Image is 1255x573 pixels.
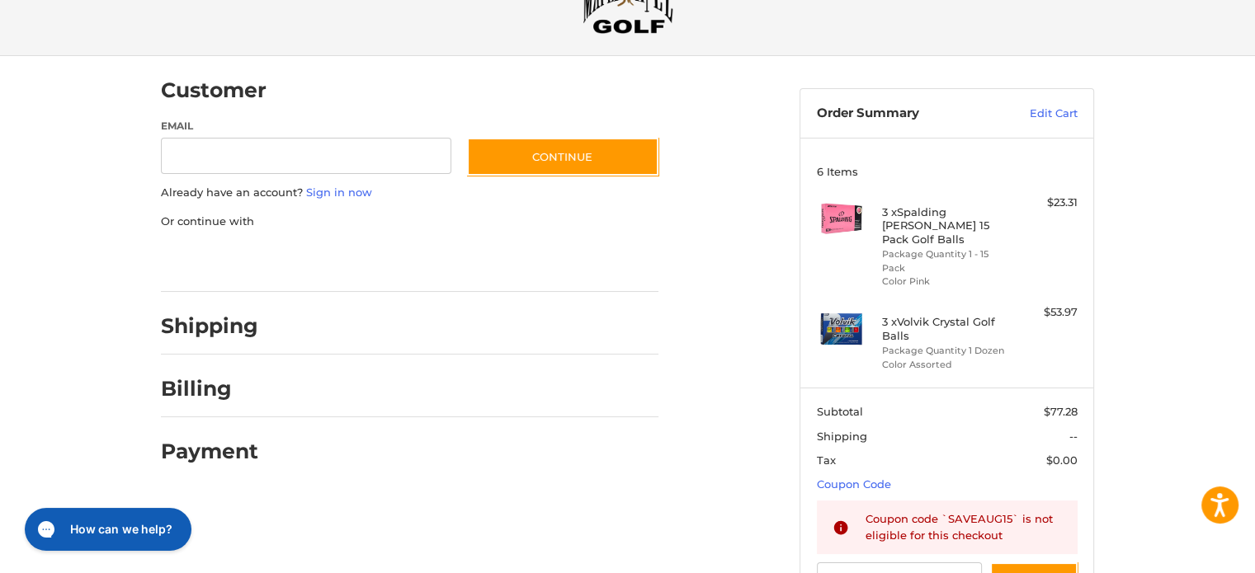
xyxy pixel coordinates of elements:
[994,106,1078,122] a: Edit Cart
[817,106,994,122] h3: Order Summary
[161,77,267,103] h2: Customer
[161,313,258,339] h2: Shipping
[156,246,280,275] iframe: PayPal-paypal
[436,246,559,275] iframe: PayPal-venmo
[295,246,419,275] iframe: PayPal-paylater
[817,430,867,443] span: Shipping
[1012,195,1078,211] div: $23.31
[817,453,836,467] span: Tax
[1119,528,1255,573] iframe: Google 고객 리뷰
[817,477,891,491] a: Coupon Code
[17,502,196,557] iframe: Gorgias live chat messenger
[1046,453,1078,467] span: $0.00
[161,119,451,134] label: Email
[882,358,1008,372] li: Color Assorted
[817,165,1078,178] h3: 6 Items
[1012,304,1078,321] div: $53.97
[467,138,658,176] button: Continue
[882,247,1008,275] li: Package Quantity 1 - 15 Pack
[161,214,658,230] p: Or continue with
[1069,430,1078,443] span: --
[306,186,372,199] a: Sign in now
[161,185,658,201] p: Already have an account?
[161,439,258,464] h2: Payment
[866,511,1062,543] div: Coupon code `SAVEAUG15` is not eligible for this checkout
[161,376,257,402] h2: Billing
[882,315,1008,342] h4: 3 x Volvik Crystal Golf Balls
[882,205,1008,246] h4: 3 x Spalding [PERSON_NAME] 15 Pack Golf Balls
[882,275,1008,289] li: Color Pink
[882,344,1008,358] li: Package Quantity 1 Dozen
[817,405,863,418] span: Subtotal
[1044,405,1078,418] span: $77.28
